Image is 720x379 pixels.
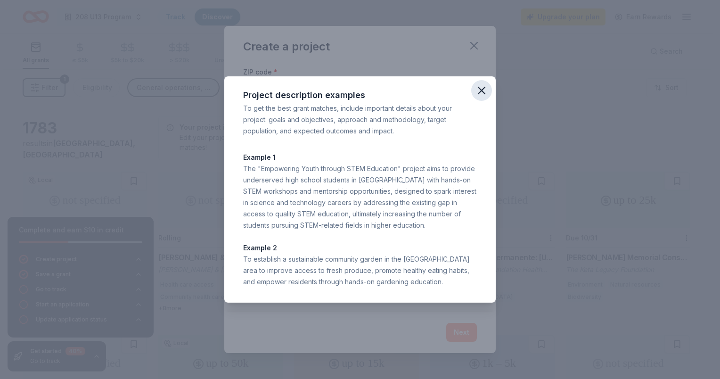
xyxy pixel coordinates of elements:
div: To get the best grant matches, include important details about your project: goals and objectives... [243,103,477,137]
div: Project description examples [243,88,477,103]
div: The "Empowering Youth through STEM Education" project aims to provide underserved high school stu... [243,163,477,231]
div: To establish a sustainable community garden in the [GEOGRAPHIC_DATA] area to improve access to fr... [243,254,477,288]
p: Example 2 [243,242,477,254]
p: Example 1 [243,152,477,163]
